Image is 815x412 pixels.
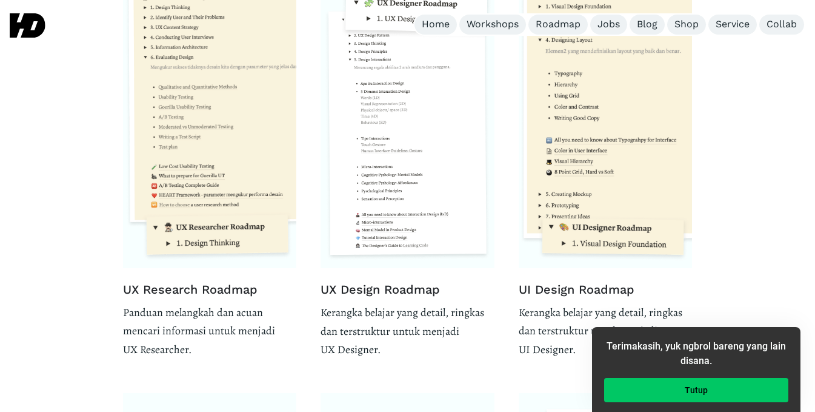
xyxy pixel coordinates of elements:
[467,18,519,31] div: Workshops
[630,15,665,35] a: Blog
[321,280,494,299] h3: UX Design Roadmap
[519,280,693,299] h3: UI Design Roadmap
[759,15,804,35] a: Collab
[536,18,580,31] div: Roadmap
[459,15,526,35] a: Workshops
[604,378,788,402] button: Tutup
[123,303,297,359] p: Panduan melangkah dan acuan mencari informasi untuk menjadi UX Researcher.
[597,18,620,31] div: Jobs
[674,18,699,31] div: Shop
[590,15,627,35] a: Jobs
[604,337,788,368] h2: Terimakasih, yuk ngbrol bareng yang lain disana.
[519,303,693,359] p: Kerangka belajar yang detail, ringkas dan terstruktur untuk menjadi UI Designer.
[123,280,297,299] h3: UX Research Roadmap
[422,18,450,31] div: Home
[716,18,750,31] div: Service
[708,15,757,35] a: Service
[528,15,588,35] a: Roadmap
[321,303,494,359] p: Kerangka belajar yang detail, ringkas dan terstruktur untuk menjadi UX Designer.
[637,18,657,31] div: Blog
[767,18,797,31] div: Collab
[414,15,457,35] a: Home
[667,15,706,35] a: Shop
